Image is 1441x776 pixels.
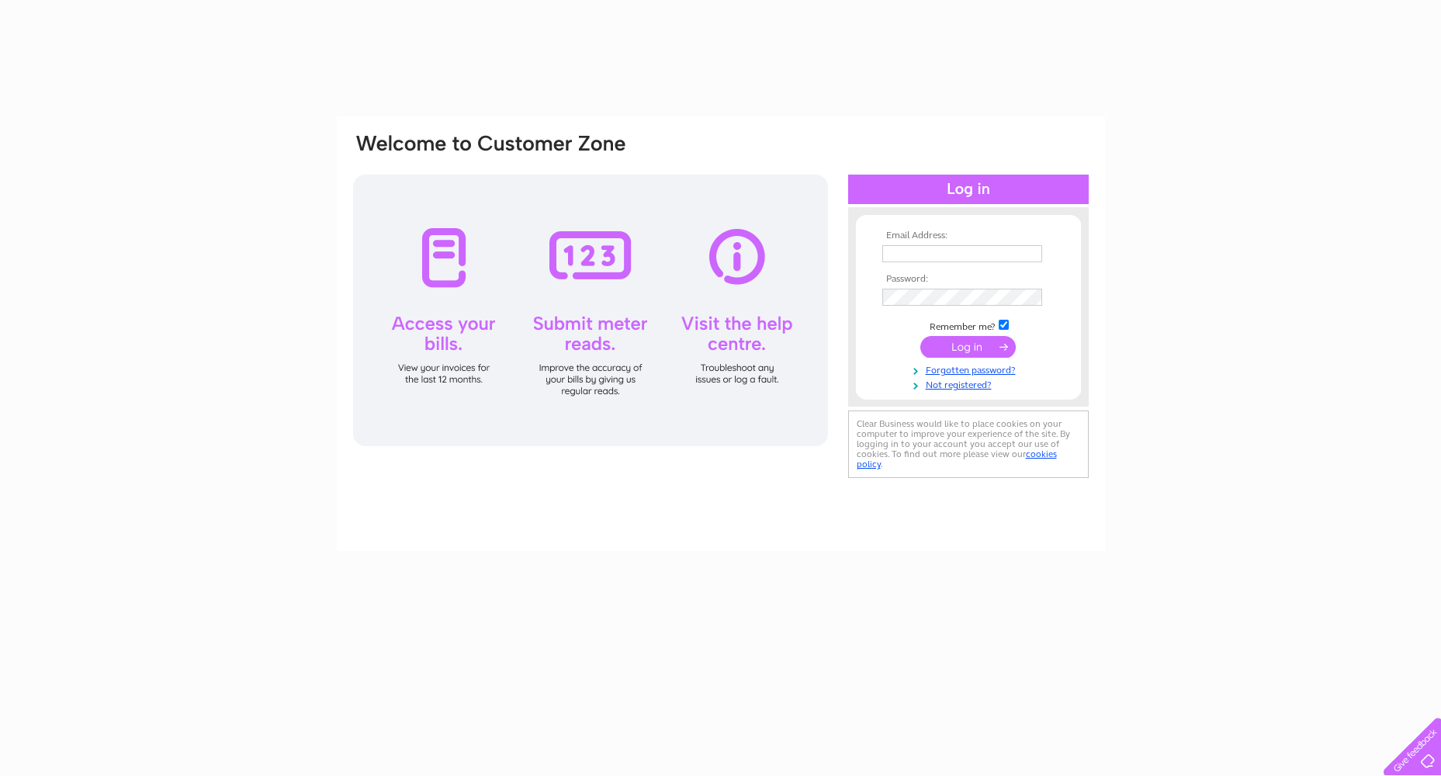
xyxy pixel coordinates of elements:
[882,362,1058,376] a: Forgotten password?
[878,274,1058,285] th: Password:
[878,230,1058,241] th: Email Address:
[882,376,1058,391] a: Not registered?
[857,449,1057,469] a: cookies policy
[848,411,1089,478] div: Clear Business would like to place cookies on your computer to improve your experience of the sit...
[920,336,1016,358] input: Submit
[878,317,1058,333] td: Remember me?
